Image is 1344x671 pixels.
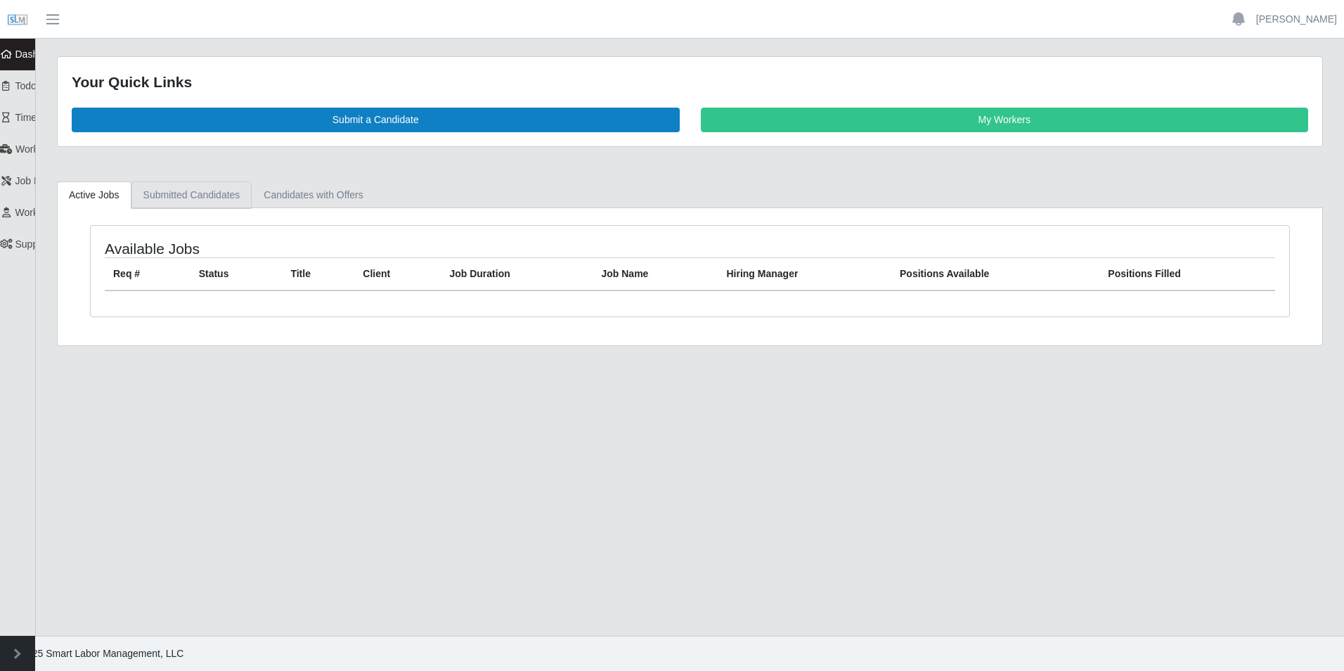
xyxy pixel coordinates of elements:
[72,71,1308,94] div: Your Quick Links
[11,648,183,659] span: © 2025 Smart Labor Management, LLC
[131,181,252,209] a: Submitted Candidates
[57,181,131,209] a: Active Jobs
[105,257,190,290] th: Req #
[72,108,680,132] a: Submit a Candidate
[15,143,100,155] span: Worker Timesheets
[891,257,1099,290] th: Positions Available
[1099,257,1275,290] th: Positions Filled
[7,9,28,30] img: SLM Logo
[282,257,354,290] th: Title
[701,108,1309,132] a: My Workers
[105,240,580,257] h4: Available Jobs
[15,80,37,91] span: Todo
[1256,12,1337,27] a: [PERSON_NAME]
[252,181,375,209] a: Candidates with Offers
[354,257,441,290] th: Client
[593,257,718,290] th: Job Name
[718,257,891,290] th: Hiring Manager
[15,175,76,186] span: Job Requests
[15,207,52,218] span: Workers
[15,238,90,250] span: Supplier Settings
[190,257,283,290] th: Status
[15,49,64,60] span: Dashboard
[15,112,66,123] span: Timesheets
[441,257,593,290] th: Job Duration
